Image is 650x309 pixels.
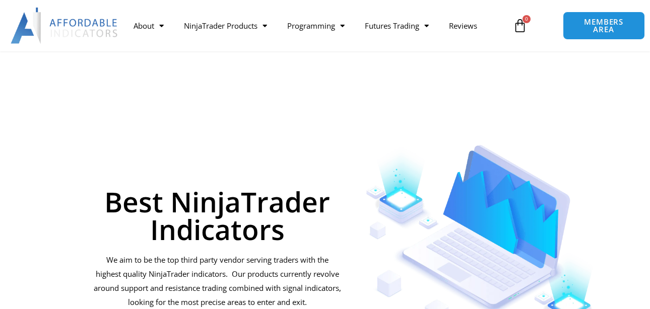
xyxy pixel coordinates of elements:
[355,14,439,37] a: Futures Trading
[573,18,634,33] span: MEMBERS AREA
[123,14,174,37] a: About
[439,14,487,37] a: Reviews
[93,253,341,309] p: We aim to be the top third party vendor serving traders with the highest quality NinjaTrader indi...
[174,14,277,37] a: NinjaTrader Products
[277,14,355,37] a: Programming
[11,8,119,44] img: LogoAI | Affordable Indicators – NinjaTrader
[563,12,645,40] a: MEMBERS AREA
[123,14,507,37] nav: Menu
[523,15,531,23] span: 0
[93,188,341,243] h1: Best NinjaTrader Indicators
[498,11,542,40] a: 0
